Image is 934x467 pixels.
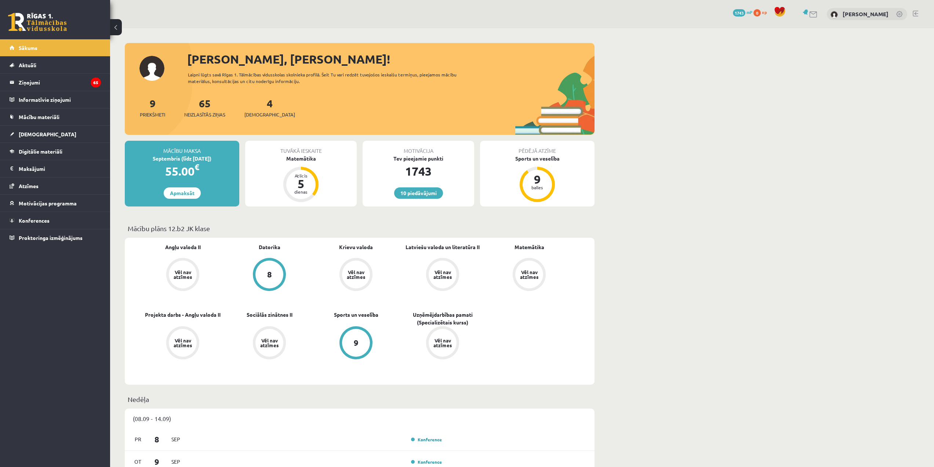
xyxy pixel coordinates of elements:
a: 65Neizlasītās ziņas [184,97,225,118]
a: Uzņēmējdarbības pamati (Specializētais kurss) [399,311,486,326]
div: Mācību maksa [125,141,239,155]
span: [DEMOGRAPHIC_DATA] [244,111,295,118]
a: Mācību materiāli [10,108,101,125]
a: Apmaksāt [164,187,201,199]
span: mP [746,9,752,15]
legend: Ziņojumi [19,74,101,91]
div: Septembris (līdz [DATE]) [125,155,239,162]
legend: Informatīvie ziņojumi [19,91,101,108]
div: Sports un veselība [480,155,595,162]
a: Projekta darbs - Angļu valoda II [145,311,221,319]
a: Rīgas 1. Tālmācības vidusskola [8,13,67,31]
a: Vēl nav atzīmes [139,258,226,292]
div: 5 [290,178,312,190]
a: Proktoringa izmēģinājums [10,229,101,246]
a: Informatīvie ziņojumi [10,91,101,108]
a: Vēl nav atzīmes [399,326,486,361]
span: Priekšmeti [140,111,165,118]
span: xp [762,9,767,15]
a: 1743 mP [733,9,752,15]
img: Kristofs Lācis [831,11,838,18]
span: Pr [130,434,146,445]
a: 9 [313,326,399,361]
a: Krievu valoda [339,243,373,251]
a: 10 piedāvājumi [394,187,443,199]
a: Atzīmes [10,177,101,194]
a: Vēl nav atzīmes [139,326,226,361]
span: Atzīmes [19,183,39,189]
div: Vēl nav atzīmes [346,270,366,279]
a: Sports un veselība 9 balles [480,155,595,203]
a: Motivācijas programma [10,195,101,212]
div: dienas [290,190,312,194]
a: Matemātika Atlicis 5 dienas [245,155,357,203]
a: Ziņojumi65 [10,74,101,91]
a: Vēl nav atzīmes [399,258,486,292]
a: Vēl nav atzīmes [226,326,313,361]
a: Sociālās zinātnes II [247,311,292,319]
a: Aktuāli [10,57,101,73]
span: Sep [168,434,183,445]
a: Datorika [259,243,280,251]
span: Neizlasītās ziņas [184,111,225,118]
span: € [195,162,199,172]
div: 55.00 [125,162,239,180]
div: Vēl nav atzīmes [172,270,193,279]
a: Maksājumi [10,160,101,177]
span: 8 [146,433,168,445]
span: Konferences [19,217,50,224]
p: Nedēļa [128,394,592,404]
a: Angļu valoda II [165,243,201,251]
div: Tev pieejamie punkti [363,155,474,162]
i: 65 [91,78,101,87]
div: Laipni lūgts savā Rīgas 1. Tālmācības vidusskolas skolnieka profilā. Šeit Tu vari redzēt tuvojošo... [188,71,470,85]
a: [DEMOGRAPHIC_DATA] [10,126,101,143]
a: Vēl nav atzīmes [313,258,399,292]
div: Motivācija [363,141,474,155]
div: 9 [526,173,548,185]
span: Sākums [19,44,37,51]
div: Vēl nav atzīmes [432,338,453,348]
div: Matemātika [245,155,357,162]
div: [PERSON_NAME], [PERSON_NAME]! [187,50,595,68]
div: Pēdējā atzīme [480,141,595,155]
p: Mācību plāns 12.b2 JK klase [128,223,592,233]
div: balles [526,185,548,190]
div: Vēl nav atzīmes [259,338,280,348]
span: Mācību materiāli [19,114,59,120]
a: Vēl nav atzīmes [486,258,573,292]
span: Digitālie materiāli [19,148,62,155]
a: Konference [411,437,442,442]
span: Motivācijas programma [19,200,77,206]
a: [PERSON_NAME] [843,10,888,18]
div: 9 [354,339,359,347]
a: Sports un veselība [334,311,378,319]
a: Sākums [10,39,101,56]
a: Konference [411,459,442,465]
a: Digitālie materiāli [10,143,101,160]
div: Tuvākā ieskaite [245,141,357,155]
span: 1743 [733,9,745,17]
span: Aktuāli [19,62,36,68]
div: 1743 [363,162,474,180]
div: 8 [267,270,272,279]
a: 4[DEMOGRAPHIC_DATA] [244,97,295,118]
a: 9Priekšmeti [140,97,165,118]
div: (08.09 - 14.09) [125,409,595,428]
div: Atlicis [290,173,312,178]
div: Vēl nav atzīmes [519,270,539,279]
a: Konferences [10,212,101,229]
a: 8 [226,258,313,292]
a: Latviešu valoda un literatūra II [406,243,480,251]
legend: Maksājumi [19,160,101,177]
div: Vēl nav atzīmes [172,338,193,348]
a: 0 xp [753,9,770,15]
a: Matemātika [515,243,544,251]
span: [DEMOGRAPHIC_DATA] [19,131,76,137]
div: Vēl nav atzīmes [432,270,453,279]
span: Proktoringa izmēģinājums [19,234,83,241]
span: 0 [753,9,761,17]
